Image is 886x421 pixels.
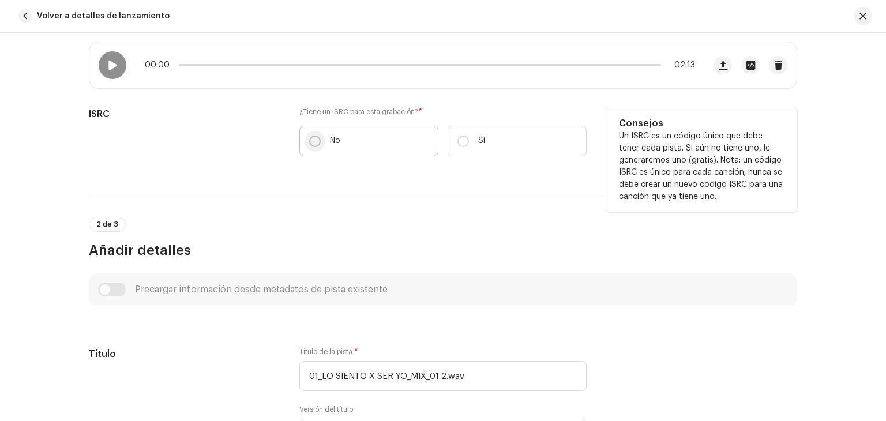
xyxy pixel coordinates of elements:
[619,116,783,130] h5: Consejos
[89,347,281,361] h5: Título
[478,135,485,147] p: Sí
[89,107,281,121] h5: ISRC
[330,135,340,147] p: No
[299,405,353,414] label: Versión del título
[666,61,695,70] span: 02:13
[299,347,358,356] label: Título de la pista
[299,107,587,116] label: ¿Tiene un ISRC para esta grabación?
[89,241,797,260] h3: Añadir detalles
[619,130,783,203] p: Un ISRC es un código único que debe tener cada pista. Si aún no tiene uno, le generaremos uno (gr...
[299,361,587,391] input: Ingrese el nombre de la pista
